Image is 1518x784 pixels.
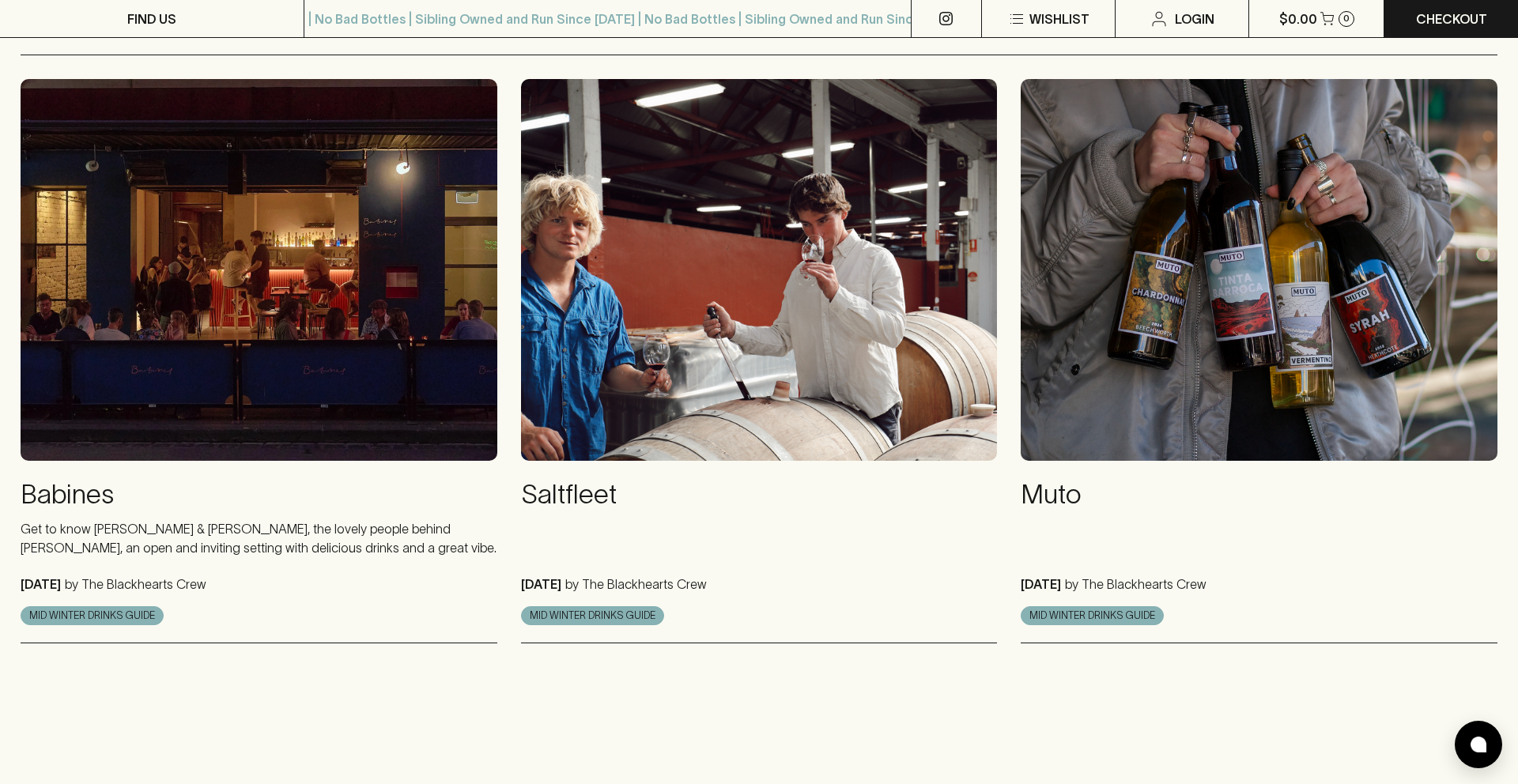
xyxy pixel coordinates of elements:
p: FIND US [127,9,176,28]
h4: Babines [21,478,497,511]
img: Screenshot 2025-08-08 at 12.02.48 pm.png [521,79,998,460]
p: Checkout [1416,9,1487,28]
span: MID WINTER DRINKS GUIDE [21,608,163,624]
p: Wishlist [1029,9,1089,28]
p: [DATE] [21,577,61,591]
p: 0 [1343,14,1350,23]
p: Login [1175,9,1214,28]
p: [DATE] [521,577,561,591]
p: [DATE] [1021,577,1061,591]
h4: Saltfleet [521,478,998,511]
p: by The Blackhearts Crew [61,577,206,591]
h4: Muto [1021,478,1497,511]
p: $0.00 [1279,9,1317,28]
p: Get to know [PERSON_NAME] & [PERSON_NAME], the lovely people behind [PERSON_NAME], an open and in... [21,519,497,557]
span: MID WINTER DRINKS GUIDE [522,608,663,624]
p: by The Blackhearts Crew [561,577,707,591]
img: Screenshot 2025-08-08 at 12.13.14 pm.png [21,79,497,460]
a: Muto[DATE]by The Blackhearts CrewMID WINTER DRINKS GUIDE [1021,79,1497,643]
span: MID WINTER DRINKS GUIDE [1021,608,1163,624]
a: BabinesGet to know [PERSON_NAME] & [PERSON_NAME], the lovely people behind [PERSON_NAME], an open... [21,79,497,643]
img: Screenshot 2025-08-08 at 11.59.20 am.png [1021,79,1497,460]
img: bubble-icon [1471,737,1486,752]
a: Saltfleet[DATE]by The Blackhearts CrewMID WINTER DRINKS GUIDE [521,79,998,643]
p: by The Blackhearts Crew [1061,577,1206,591]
